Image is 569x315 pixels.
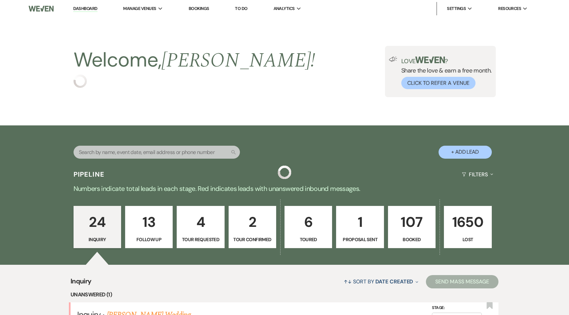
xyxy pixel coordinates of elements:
a: Dashboard [73,6,97,12]
img: Weven Logo [29,2,54,16]
p: Tour Requested [181,236,220,243]
p: 2 [233,211,272,233]
a: 107Booked [388,206,436,248]
p: 6 [289,211,328,233]
a: 4Tour Requested [177,206,224,248]
p: Booked [392,236,431,243]
input: Search by name, event date, email address or phone number [74,146,240,159]
p: Inquiry [78,236,117,243]
p: Toured [289,236,328,243]
p: Follow Up [129,236,168,243]
img: weven-logo-green.svg [415,57,445,63]
p: 1 [340,211,379,233]
p: 1650 [448,211,487,233]
a: 2Tour Confirmed [229,206,276,248]
a: 6Toured [284,206,332,248]
a: 24Inquiry [74,206,121,248]
p: Tour Confirmed [233,236,272,243]
p: Love ? [401,57,492,64]
span: Analytics [274,5,295,12]
span: Date Created [375,278,413,285]
label: Stage: [432,304,482,311]
a: 13Follow Up [125,206,173,248]
p: 4 [181,211,220,233]
p: Lost [448,236,487,243]
a: 1650Lost [444,206,491,248]
li: Unanswered (1) [71,290,498,299]
a: 1Proposal Sent [336,206,384,248]
p: 107 [392,211,431,233]
p: 24 [78,211,117,233]
h3: Pipeline [74,170,105,179]
p: Numbers indicate total leads in each stage. Red indicates leads with unanswered inbound messages. [45,183,524,194]
p: Proposal Sent [340,236,379,243]
button: Filters [459,166,495,183]
h2: Welcome, [74,46,315,75]
span: Settings [447,5,466,12]
img: loud-speaker-illustration.svg [389,57,397,62]
a: To Do [235,6,247,11]
button: Sort By Date Created [341,273,421,290]
div: Share the love & earn a free month. [397,57,492,89]
img: loading spinner [74,75,87,88]
img: loading spinner [278,166,291,179]
span: Inquiry [71,276,92,290]
span: Manage Venues [123,5,156,12]
span: [PERSON_NAME] ! [161,45,315,76]
button: Send Mass Message [426,275,498,288]
button: + Add Lead [439,146,492,159]
span: Resources [498,5,521,12]
p: 13 [129,211,168,233]
span: ↑↓ [344,278,352,285]
button: Click to Refer a Venue [401,77,475,89]
a: Bookings [189,6,209,11]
